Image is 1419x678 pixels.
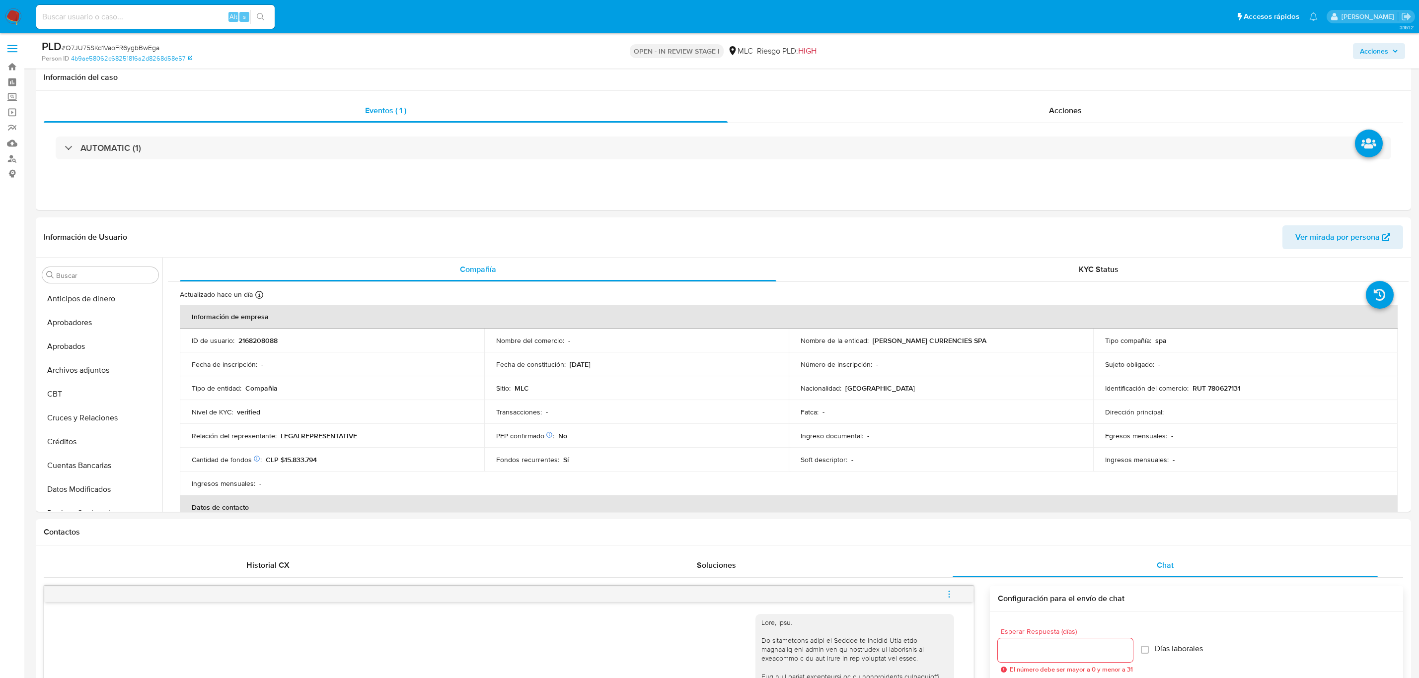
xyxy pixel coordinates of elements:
p: - [1173,455,1175,464]
button: Aprobados [38,335,162,358]
p: Ingreso documental : [801,431,863,440]
a: Notificaciones [1309,12,1318,21]
p: Nacionalidad : [801,384,841,393]
span: Riesgo PLD: [757,46,817,57]
p: Ingresos mensuales : [1105,455,1169,464]
span: Compañía [460,264,496,275]
button: Aprobadores [38,311,162,335]
span: Acciones [1049,105,1082,116]
p: spa [1155,336,1167,345]
button: search-icon [250,10,271,24]
p: - [822,407,824,416]
a: Salir [1401,11,1412,22]
p: Tipo compañía : [1105,336,1151,345]
button: Anticipos de dinero [38,287,162,311]
h1: Información de Usuario [44,232,127,242]
span: El número debe ser mayor a 0 y menor a 31 [1010,666,1133,673]
p: 2168208088 [238,336,278,345]
th: Datos de contacto [180,495,1398,519]
p: Tipo de entidad : [192,384,241,393]
p: Sujeto obligado : [1105,360,1154,369]
span: Eventos ( 1 ) [365,105,406,116]
h3: AUTOMATIC (1) [80,142,141,153]
p: Número de inscripción : [801,360,872,369]
button: Buscar [46,271,54,279]
p: - [261,360,263,369]
p: - [867,431,869,440]
b: Person ID [42,54,69,63]
b: PLD [42,38,62,54]
h3: Configuración para el envío de chat [998,594,1395,604]
p: Soft descriptor : [801,455,847,464]
span: Historial CX [246,559,290,571]
p: [GEOGRAPHIC_DATA] [845,384,915,393]
span: KYC Status [1079,264,1119,275]
a: 4b9ae58062c68251816a2d8268d58e57 [71,54,192,63]
p: - [876,360,878,369]
button: Ver mirada por persona [1282,225,1403,249]
p: Cantidad de fondos : [192,455,262,464]
p: Sitio : [496,384,511,393]
button: Datos Modificados [38,477,162,501]
p: Nivel de KYC : [192,407,233,416]
p: RUT 780627131 [1193,384,1240,393]
button: Cuentas Bancarias [38,454,162,477]
h1: Contactos [44,527,1403,537]
span: Soluciones [697,559,736,571]
span: Esperar Respuesta (días) [1001,628,1136,635]
button: CBT [38,382,162,406]
p: LEGALREPRESENTATIVE [281,431,357,440]
input: Días laborales [1141,646,1149,654]
p: PEP confirmado : [496,431,554,440]
th: Información de empresa [180,305,1398,329]
p: - [851,455,853,464]
div: AUTOMATIC (1) [56,136,1391,159]
button: menu-action [933,582,966,606]
p: No [558,431,567,440]
input: Buscar usuario o caso... [36,10,275,23]
p: OPEN - IN REVIEW STAGE I [630,44,724,58]
p: Sí [563,455,569,464]
span: # Q7JU75SKd1VaoFR6ygbBwEga [62,43,159,53]
span: Alt [229,12,237,21]
p: Fatca : [801,407,819,416]
p: - [1158,360,1160,369]
button: Cruces y Relaciones [38,406,162,430]
p: - [1171,431,1173,440]
button: Créditos [38,430,162,454]
input: days_to_wait [998,644,1133,657]
span: Ver mirada por persona [1295,225,1380,249]
p: Identificación del comercio : [1105,384,1189,393]
p: aline.magdaleno@mercadolibre.com [1342,12,1398,21]
button: Devices Geolocation [38,501,162,525]
span: s [243,12,246,21]
p: - [259,479,261,488]
h1: Información del caso [44,72,1403,82]
span: Acciones [1360,43,1388,59]
p: Fecha de constitución : [496,360,566,369]
p: Actualizado hace un día [180,290,253,299]
span: Chat [1157,559,1174,571]
button: Acciones [1353,43,1405,59]
button: Archivos adjuntos [38,358,162,382]
span: Accesos rápidos [1244,11,1299,22]
input: Buscar [56,271,154,280]
p: Nombre de la entidad : [801,336,869,345]
p: Transacciones : [496,407,542,416]
p: Fecha de inscripción : [192,360,257,369]
p: MLC [515,384,529,393]
span: HIGH [798,45,817,57]
span: Días laborales [1155,644,1203,654]
p: Dirección principal : [1105,407,1164,416]
p: - [568,336,570,345]
p: [DATE] [570,360,591,369]
p: CLP $15.833.794 [266,455,317,464]
p: Ingresos mensuales : [192,479,255,488]
p: Egresos mensuales : [1105,431,1167,440]
p: Nombre del comercio : [496,336,564,345]
p: Compañia [245,384,278,393]
p: verified [237,407,260,416]
div: MLC [728,46,753,57]
p: Relación del representante : [192,431,277,440]
p: Fondos recurrentes : [496,455,559,464]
